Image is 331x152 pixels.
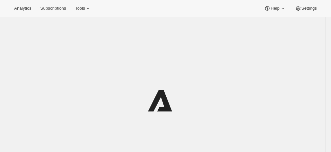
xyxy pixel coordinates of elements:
span: Analytics [14,6,31,11]
button: Analytics [10,4,35,13]
span: Tools [75,6,85,11]
span: Settings [301,6,317,11]
span: Help [271,6,279,11]
button: Help [260,4,290,13]
span: Subscriptions [40,6,66,11]
button: Tools [71,4,95,13]
button: Settings [291,4,321,13]
button: Subscriptions [36,4,70,13]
